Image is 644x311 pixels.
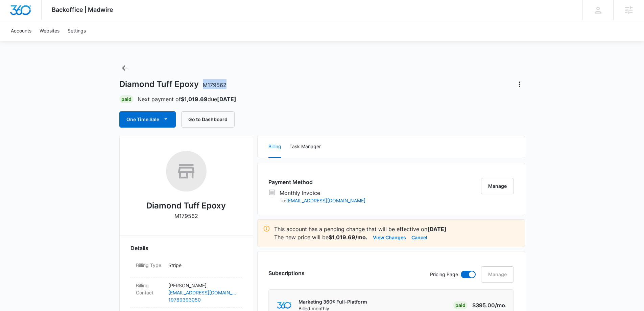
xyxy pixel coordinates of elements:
p: The new price will be [274,233,367,241]
p: Stripe [168,262,237,269]
strong: [DATE] [217,96,236,103]
a: Settings [64,20,90,41]
div: Paid [453,301,468,309]
p: [PERSON_NAME] [168,282,237,289]
p: Pricing Page [430,271,458,278]
p: $395.00 [472,301,507,309]
h2: Diamond Tuff Epoxy [146,200,226,212]
p: M179562 [174,212,198,220]
button: Go to Dashboard [181,111,235,128]
span: Details [130,244,148,252]
button: Billing [268,136,281,158]
span: /mo. [495,302,507,309]
h3: Subscriptions [268,269,305,277]
p: To: [280,197,365,204]
span: M179562 [203,82,226,88]
a: [EMAIL_ADDRESS][DOMAIN_NAME] [286,198,365,203]
a: [EMAIL_ADDRESS][DOMAIN_NAME] [168,289,237,296]
span: Backoffice | Madwire [52,6,113,13]
p: Next payment of due [138,95,236,103]
a: 19789393050 [168,296,237,303]
button: Back [119,63,130,73]
a: Websites [35,20,64,41]
div: Paid [119,95,134,103]
strong: $1,019.69/mo. [329,234,367,241]
h1: Diamond Tuff Epoxy [119,79,226,89]
div: Billing Contact[PERSON_NAME][EMAIL_ADDRESS][DOMAIN_NAME]19789393050 [130,278,242,308]
button: Task Manager [289,136,321,158]
button: Manage [481,178,514,194]
strong: $1,019.69 [181,96,208,103]
a: Accounts [7,20,35,41]
button: Actions [514,79,525,90]
button: Cancel [411,233,427,241]
dt: Billing Contact [136,282,163,296]
p: Marketing 360® Full-Platform [299,298,367,305]
dt: Billing Type [136,262,163,269]
img: marketing360Logo [277,302,291,309]
div: Billing TypeStripe [130,258,242,278]
strong: [DATE] [427,226,447,232]
p: Monthly Invoice [280,189,365,197]
button: One Time Sale [119,111,176,128]
h3: Payment Method [268,178,365,186]
button: View Changes [373,233,406,241]
p: This account has a pending change that will be effective on [274,225,519,233]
